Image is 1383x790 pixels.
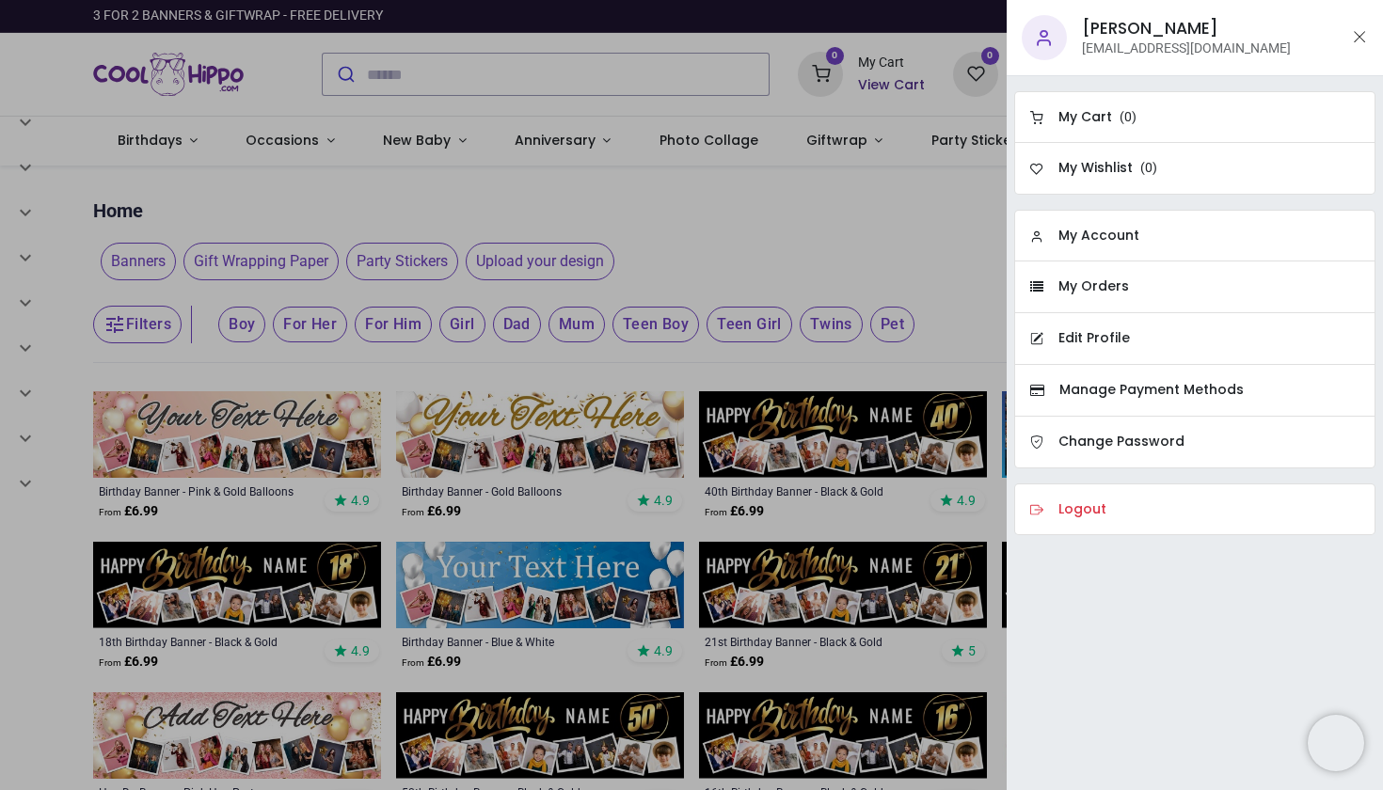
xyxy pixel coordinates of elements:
[1082,17,1291,40] h5: [PERSON_NAME]
[1014,483,1375,535] a: Logout
[1308,715,1364,771] iframe: Brevo live chat
[1140,159,1157,178] span: ( )
[1058,227,1139,245] h6: My Account
[1014,417,1375,468] a: Change Password
[1058,277,1129,296] h6: My Orders
[1059,381,1244,400] h6: Manage Payment Methods
[1014,210,1375,261] a: My Account
[1120,108,1137,127] span: ( )
[1058,159,1133,178] h6: My Wishlist
[1145,160,1152,175] span: 0
[1124,109,1132,124] span: 0
[1014,91,1375,143] a: My Cart (0)
[1351,25,1368,49] button: Close
[1058,500,1106,519] h6: Logout
[1058,433,1184,451] h6: Change Password
[1014,143,1375,195] a: My Wishlist (0)
[1014,365,1375,417] a: Manage Payment Methods
[1058,108,1112,127] h6: My Cart
[1014,313,1375,365] a: Edit Profile
[1014,261,1375,313] a: My Orders
[1082,40,1291,55] span: [EMAIL_ADDRESS][DOMAIN_NAME]
[1058,329,1130,348] h6: Edit Profile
